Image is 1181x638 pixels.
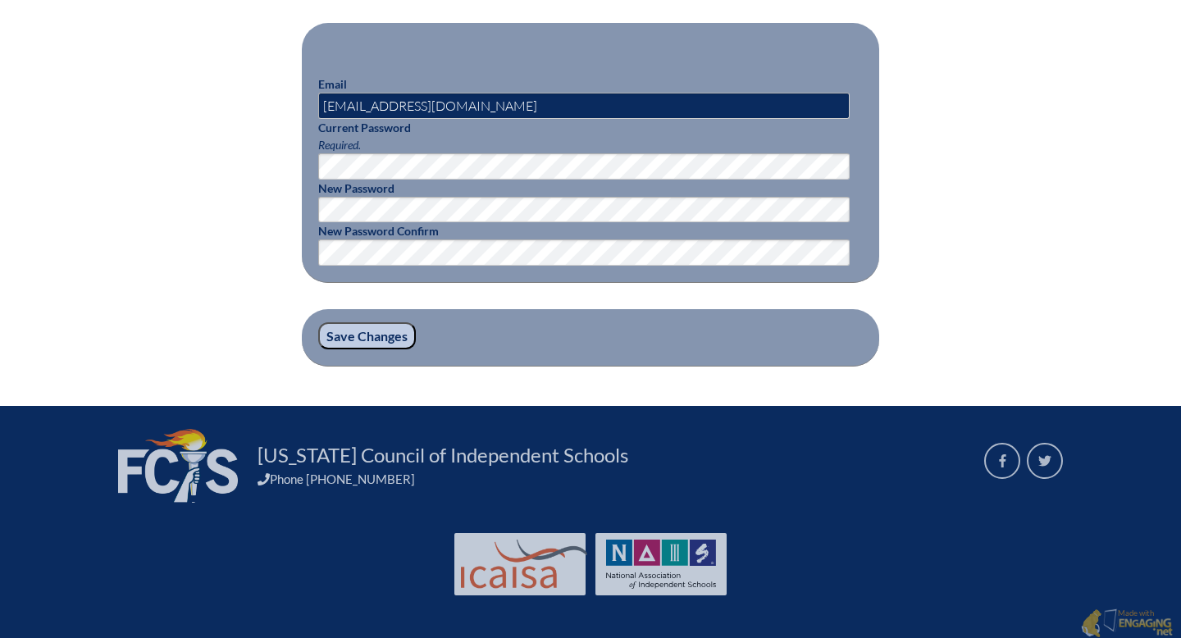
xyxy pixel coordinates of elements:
[251,442,635,468] a: [US_STATE] Council of Independent Schools
[318,322,416,350] input: Save Changes
[318,181,394,195] label: New Password
[606,540,716,589] img: NAIS Logo
[1081,608,1101,638] img: Engaging - Bring it online
[318,121,411,134] label: Current Password
[118,429,238,503] img: FCIS_logo_white
[318,224,439,238] label: New Password Confirm
[1103,608,1120,632] img: Engaging - Bring it online
[318,138,361,152] span: Required.
[461,540,587,589] img: Int'l Council Advancing Independent School Accreditation logo
[258,472,964,486] div: Phone [PHONE_NUMBER]
[1118,617,1173,637] img: Engaging - Bring it online
[318,77,347,91] label: Email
